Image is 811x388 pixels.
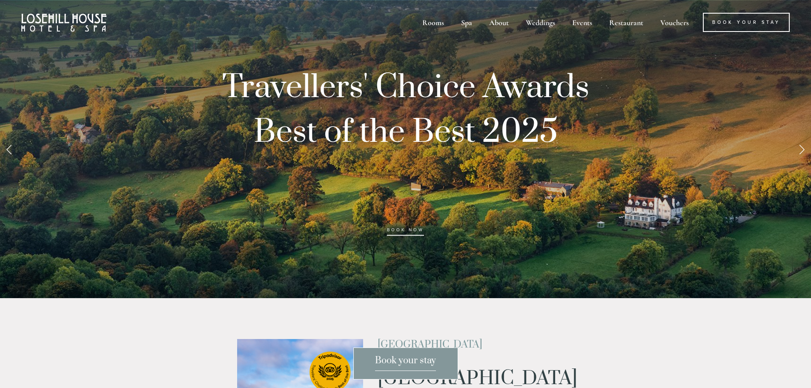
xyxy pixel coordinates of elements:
[792,136,811,162] a: Next Slide
[481,13,516,32] div: About
[703,13,790,32] a: Book Your Stay
[565,13,600,32] div: Events
[453,13,480,32] div: Spa
[353,348,458,379] a: Book your stay
[653,13,696,32] a: Vouchers
[375,355,436,371] span: Book your stay
[415,13,452,32] div: Rooms
[378,339,574,350] h2: [GEOGRAPHIC_DATA]
[189,65,623,244] p: Travellers' Choice Awards Best of the Best 2025
[21,14,106,32] img: Losehill House
[518,13,563,32] div: Weddings
[387,227,424,236] a: BOOK NOW
[602,13,651,32] div: Restaurant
